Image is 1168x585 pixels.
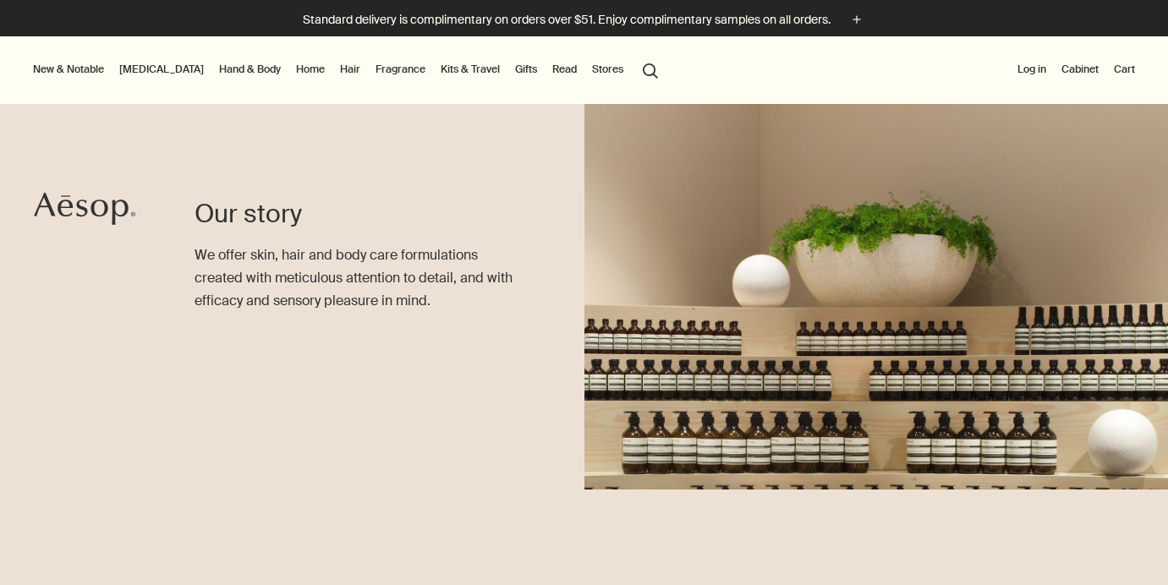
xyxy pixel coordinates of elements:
a: Hand & Body [216,59,284,79]
h1: Our story [195,197,516,231]
button: New & Notable [30,59,107,79]
svg: Aesop [34,192,135,226]
p: We offer skin, hair and body care formulations created with meticulous attention to detail, and w... [195,243,516,313]
button: Open search [635,53,666,85]
a: Cabinet [1058,59,1102,79]
a: Aesop [30,188,140,234]
a: Gifts [512,59,540,79]
a: [MEDICAL_DATA] [116,59,207,79]
a: Hair [337,59,364,79]
button: Cart [1110,59,1138,79]
a: Read [549,59,580,79]
button: Stores [589,59,627,79]
nav: supplementary [1014,36,1138,104]
nav: primary [30,36,666,104]
button: Standard delivery is complimentary on orders over $51. Enjoy complimentary samples on all orders. [303,10,866,30]
a: Kits & Travel [437,59,503,79]
a: Home [293,59,328,79]
button: Log in [1014,59,1050,79]
p: Standard delivery is complimentary on orders over $51. Enjoy complimentary samples on all orders. [303,11,831,29]
a: Fragrance [372,59,429,79]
